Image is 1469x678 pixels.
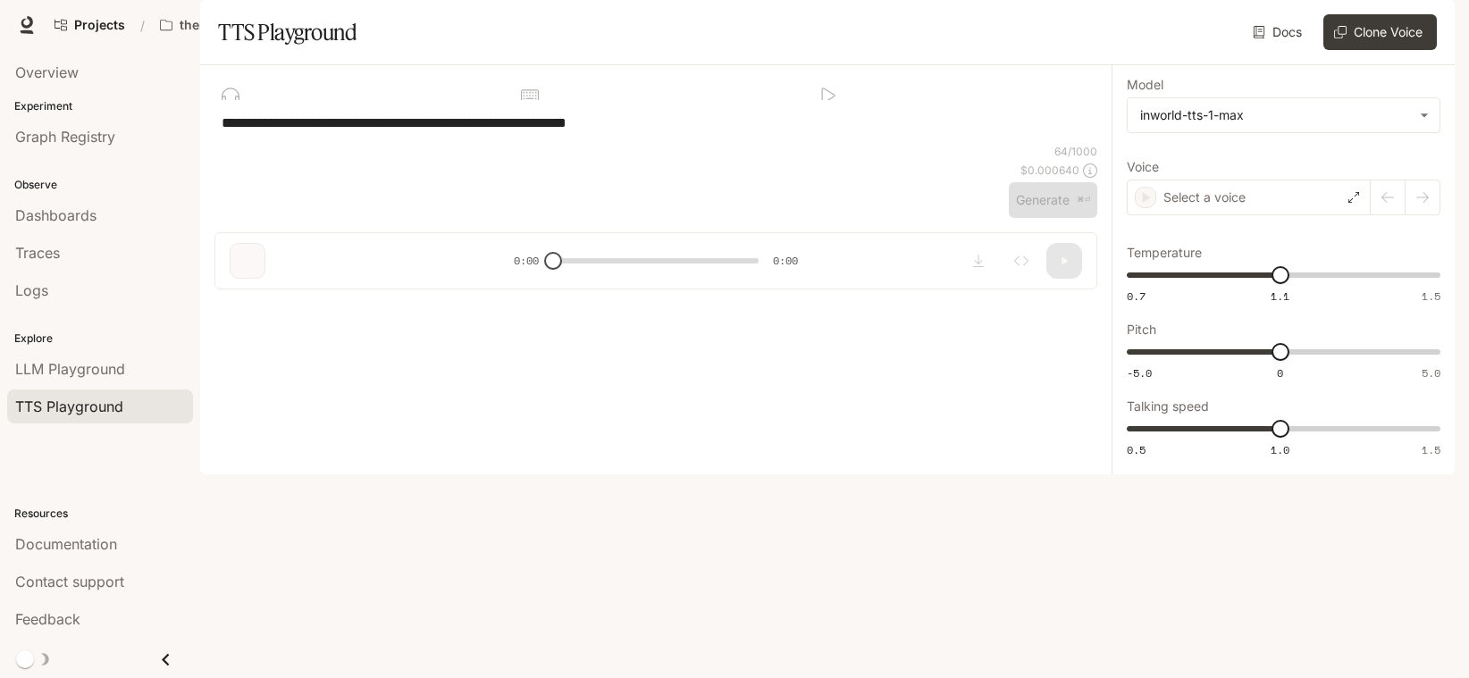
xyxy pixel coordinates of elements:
[1140,106,1411,124] div: inworld-tts-1-max
[1127,289,1146,304] span: 0.7
[1127,442,1146,457] span: 0.5
[74,18,125,33] span: Projects
[1020,163,1079,178] p: $ 0.000640
[1323,14,1437,50] button: Clone Voice
[1422,289,1440,304] span: 1.5
[1249,14,1309,50] a: Docs
[180,18,256,33] p: thelastshow
[218,14,357,50] h1: TTS Playground
[1127,323,1156,336] p: Pitch
[1277,365,1283,381] span: 0
[1054,144,1097,159] p: 64 / 1000
[1127,400,1209,413] p: Talking speed
[133,16,152,35] div: /
[1271,442,1289,457] span: 1.0
[1422,365,1440,381] span: 5.0
[1271,289,1289,304] span: 1.1
[1128,98,1440,132] div: inworld-tts-1-max
[1127,247,1202,259] p: Temperature
[152,7,283,43] button: Open workspace menu
[1127,79,1163,91] p: Model
[1127,365,1152,381] span: -5.0
[46,7,133,43] a: Go to projects
[1163,188,1246,206] p: Select a voice
[1127,161,1159,173] p: Voice
[1422,442,1440,457] span: 1.5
